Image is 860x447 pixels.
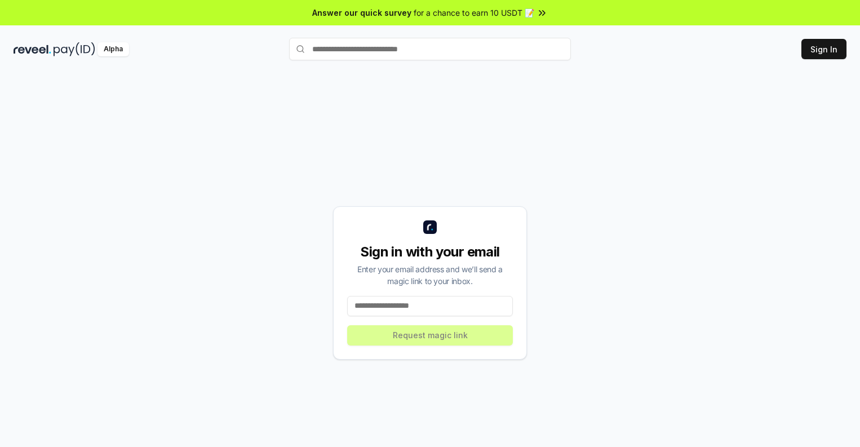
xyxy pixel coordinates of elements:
[347,243,513,261] div: Sign in with your email
[312,7,411,19] span: Answer our quick survey
[347,263,513,287] div: Enter your email address and we’ll send a magic link to your inbox.
[423,220,437,234] img: logo_small
[14,42,51,56] img: reveel_dark
[97,42,129,56] div: Alpha
[801,39,846,59] button: Sign In
[414,7,534,19] span: for a chance to earn 10 USDT 📝
[54,42,95,56] img: pay_id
